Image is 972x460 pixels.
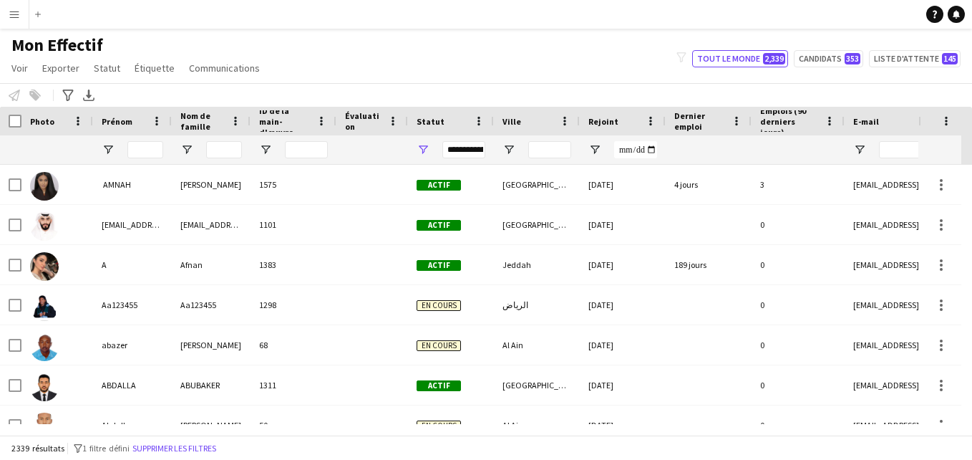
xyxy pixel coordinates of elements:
[6,59,34,77] a: Voir
[417,380,461,391] span: Actif
[189,62,260,75] span: Communications
[417,220,461,231] span: Actif
[251,325,336,365] div: 68
[93,245,172,284] div: A
[172,205,251,244] div: [EMAIL_ADDRESS][DOMAIN_NAME]
[752,365,845,405] div: 0
[11,62,28,75] span: Voir
[180,143,193,156] button: Ouvrir le menu de filtre
[494,205,580,244] div: [GEOGRAPHIC_DATA]
[417,300,461,311] span: En cours
[752,325,845,365] div: 0
[259,143,272,156] button: Ouvrir le menu de filtre
[853,143,866,156] button: Ouvrir le menu de filtre
[674,110,726,132] span: Dernier emploi
[588,116,618,127] span: Rejoint
[494,406,580,445] div: Al Ain
[580,205,666,244] div: [DATE]
[93,365,172,405] div: ABDALLA
[93,165,172,204] div: ‏ AMNAH
[30,252,59,281] img: A Afnan
[93,406,172,445] div: Abdalla
[30,172,59,201] img: ‏ AMNAH IDRIS
[172,285,251,325] div: Aa123455
[845,53,860,64] span: 353
[94,62,120,75] span: Statut
[580,325,666,365] div: [DATE]
[172,165,251,204] div: [PERSON_NAME]
[130,441,219,456] button: Supprimer les filtres
[30,373,59,401] img: ABDALLA ABUBAKER
[580,365,666,405] div: [DATE]
[752,245,845,284] div: 0
[666,165,752,204] div: 4 jours
[30,292,59,321] img: Aa123455 Aa123455
[172,406,251,445] div: [PERSON_NAME]
[666,245,752,284] div: 189 jours
[251,365,336,405] div: 1311
[417,340,461,351] span: En cours
[259,105,311,138] span: ID de la main-d'œuvre
[494,285,580,325] div: الرياض
[528,141,571,158] input: Ville Entrée de filtre
[30,413,59,441] img: Abdalla Kamal
[580,406,666,445] div: [DATE]
[494,245,580,284] div: Jeddah
[494,325,580,365] div: Al Ain
[251,205,336,244] div: 1101
[752,285,845,325] div: 0
[760,105,819,138] span: Emplois (90 derniers jours)
[345,110,382,132] span: Évaluation
[614,141,657,158] input: Rejoint Entrée de filtre
[30,116,54,127] span: Photo
[11,34,103,56] span: Mon Effectif
[172,325,251,365] div: [PERSON_NAME]
[80,87,97,104] app-action-btn: Exporter en XLSX
[417,143,429,156] button: Ouvrir le menu de filtre
[102,116,132,127] span: Prénom
[82,443,130,454] span: 1 filtre défini
[417,260,461,271] span: Actif
[93,285,172,325] div: Aa123455
[127,141,163,158] input: Prénom Entrée de filtre
[752,165,845,204] div: 3
[251,285,336,325] div: 1298
[251,245,336,284] div: 1383
[30,212,59,241] img: 3khaled7@gmail.com 3khaled7@gmail.com
[417,421,461,431] span: En cours
[752,406,845,445] div: 0
[417,116,444,127] span: Statut
[251,165,336,204] div: 1575
[692,50,788,67] button: Tout le monde2,339
[30,332,59,361] img: abazer sidahmed Mohammed
[417,180,461,191] span: Actif
[763,53,785,64] span: 2,339
[206,141,242,158] input: Nom de famille Entrée de filtre
[93,325,172,365] div: abazer
[942,53,958,64] span: 145
[93,205,172,244] div: [EMAIL_ADDRESS][DOMAIN_NAME]
[285,141,328,158] input: ID de la main-d'œuvre Entrée de filtre
[172,245,251,284] div: Afnan
[580,165,666,204] div: [DATE]
[502,116,521,127] span: Ville
[42,62,79,75] span: Exporter
[853,116,879,127] span: E-mail
[494,165,580,204] div: [GEOGRAPHIC_DATA]
[588,143,601,156] button: Ouvrir le menu de filtre
[752,205,845,244] div: 0
[183,59,266,77] a: Communications
[88,59,126,77] a: Statut
[59,87,77,104] app-action-btn: Filtres avancés
[580,285,666,325] div: [DATE]
[180,110,225,132] span: Nom de famille
[37,59,85,77] a: Exporter
[494,365,580,405] div: [GEOGRAPHIC_DATA]
[869,50,961,67] button: Liste d'attente145
[251,406,336,445] div: 50
[102,143,115,156] button: Ouvrir le menu de filtre
[172,365,251,405] div: ABUBAKER
[135,62,175,75] span: Étiquette
[580,245,666,284] div: [DATE]
[129,59,180,77] a: Étiquette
